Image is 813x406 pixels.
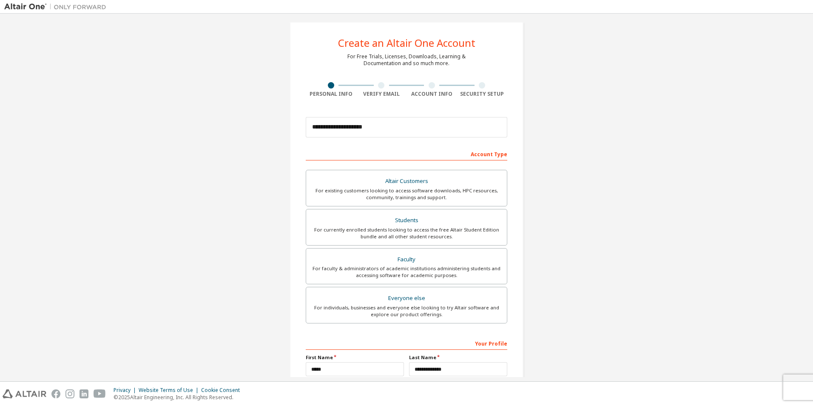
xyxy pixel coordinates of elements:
img: Altair One [4,3,111,11]
label: First Name [306,354,404,361]
div: For currently enrolled students looking to access the free Altair Student Edition bundle and all ... [311,226,502,240]
img: youtube.svg [94,389,106,398]
label: Last Name [409,354,507,361]
div: Altair Customers [311,175,502,187]
div: Personal Info [306,91,356,97]
div: Create an Altair One Account [338,38,475,48]
div: Everyone else [311,292,502,304]
div: For Free Trials, Licenses, Downloads, Learning & Documentation and so much more. [347,53,466,67]
div: Faculty [311,254,502,266]
div: Your Profile [306,336,507,350]
div: Privacy [114,387,139,394]
img: instagram.svg [65,389,74,398]
div: Verify Email [356,91,407,97]
div: Cookie Consent [201,387,245,394]
img: altair_logo.svg [3,389,46,398]
img: facebook.svg [51,389,60,398]
div: For existing customers looking to access software downloads, HPC resources, community, trainings ... [311,187,502,201]
p: © 2025 Altair Engineering, Inc. All Rights Reserved. [114,394,245,401]
div: For individuals, businesses and everyone else looking to try Altair software and explore our prod... [311,304,502,318]
img: linkedin.svg [80,389,88,398]
div: Account Type [306,147,507,160]
div: Website Terms of Use [139,387,201,394]
div: Security Setup [457,91,508,97]
div: Account Info [406,91,457,97]
div: For faculty & administrators of academic institutions administering students and accessing softwa... [311,265,502,279]
div: Students [311,214,502,226]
